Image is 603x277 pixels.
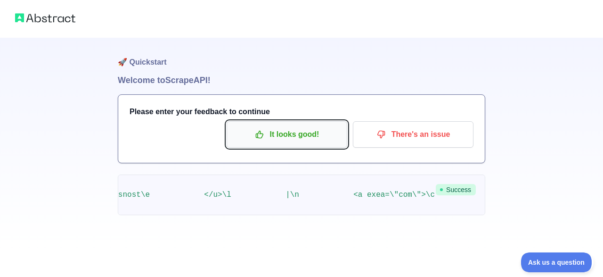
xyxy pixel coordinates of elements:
p: There's an issue [360,126,466,143]
img: Abstract logo [15,11,75,25]
h1: Welcome to Scrape API! [118,74,485,87]
h1: 🚀 Quickstart [118,38,485,74]
h3: Please enter your feedback to continue [130,106,473,118]
button: There's an issue [353,121,473,148]
span: Success [436,184,476,195]
button: It looks good! [227,121,347,148]
p: It looks good! [234,126,340,143]
iframe: Toggle Customer Support [521,252,594,272]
